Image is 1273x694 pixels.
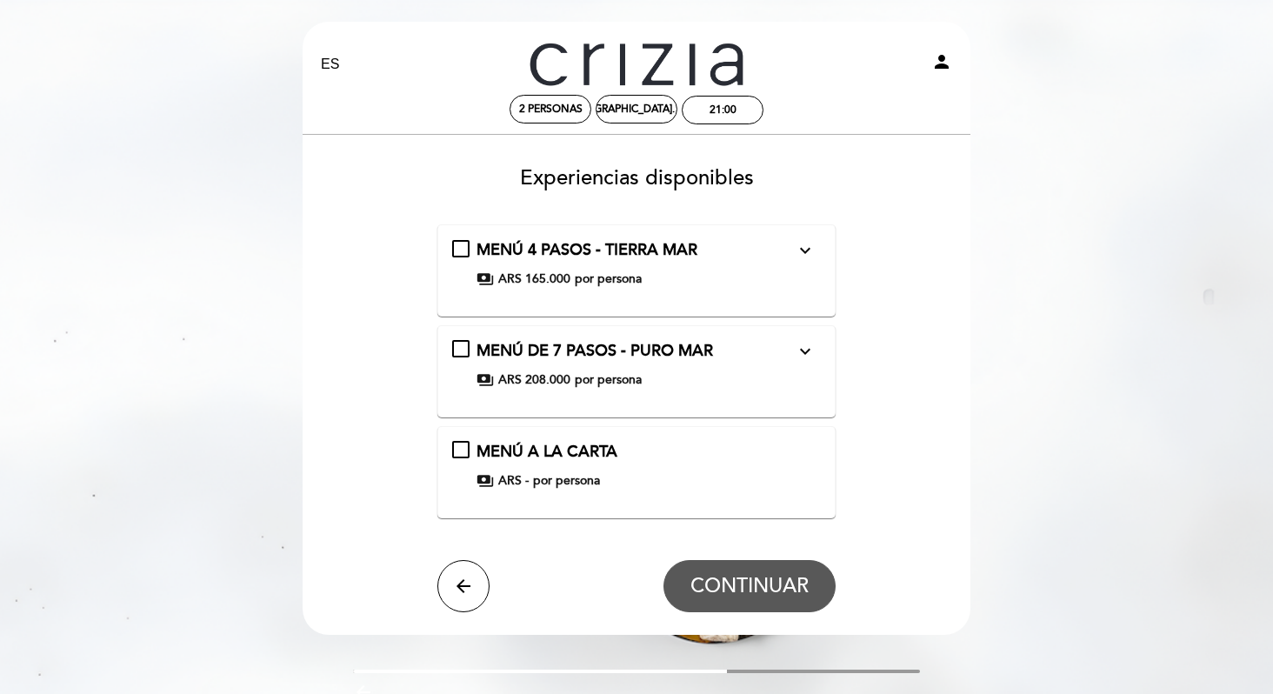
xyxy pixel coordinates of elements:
[452,239,822,288] md-checkbox: MENÚ 4 PASOS - TIERRA MAR expand_more Menú de 4 pasos. - Incluye aguas + café & infusión. - El me...
[520,165,754,190] span: Experiencias disponibles
[498,371,570,389] span: ARS 208.000
[790,239,821,262] button: expand_more
[477,371,494,389] span: payments
[498,472,529,490] span: ARS -
[795,240,816,261] i: expand_more
[453,576,474,597] i: arrow_back
[663,560,836,612] button: CONTINUAR
[533,472,600,490] span: por persona
[795,341,816,362] i: expand_more
[931,51,952,78] button: person
[477,270,494,288] span: payments
[477,472,494,490] span: payments
[559,103,714,116] div: [DEMOGRAPHIC_DATA]. 18, sep.
[690,574,809,598] span: CONTINUAR
[710,103,736,117] div: 21:00
[452,441,822,490] md-checkbox: MENÚ A LA CARTA payments ARS - por persona
[790,340,821,363] button: expand_more
[575,270,642,288] span: por persona
[477,442,617,461] span: MENÚ A LA CARTA
[519,103,583,116] span: 2 personas
[477,341,713,360] span: MENÚ DE 7 PASOS - PURO MAR
[477,240,697,259] span: MENÚ 4 PASOS - TIERRA MAR
[498,270,570,288] span: ARS 165.000
[452,340,822,389] md-checkbox: MENÚ DE 7 PASOS - PURO MAR expand_more Menú de 7 pasos. - Incluye aguas + café & infusión. - El m...
[575,371,642,389] span: por persona
[528,41,745,89] a: Crizia
[931,51,952,72] i: person
[437,560,490,612] button: arrow_back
